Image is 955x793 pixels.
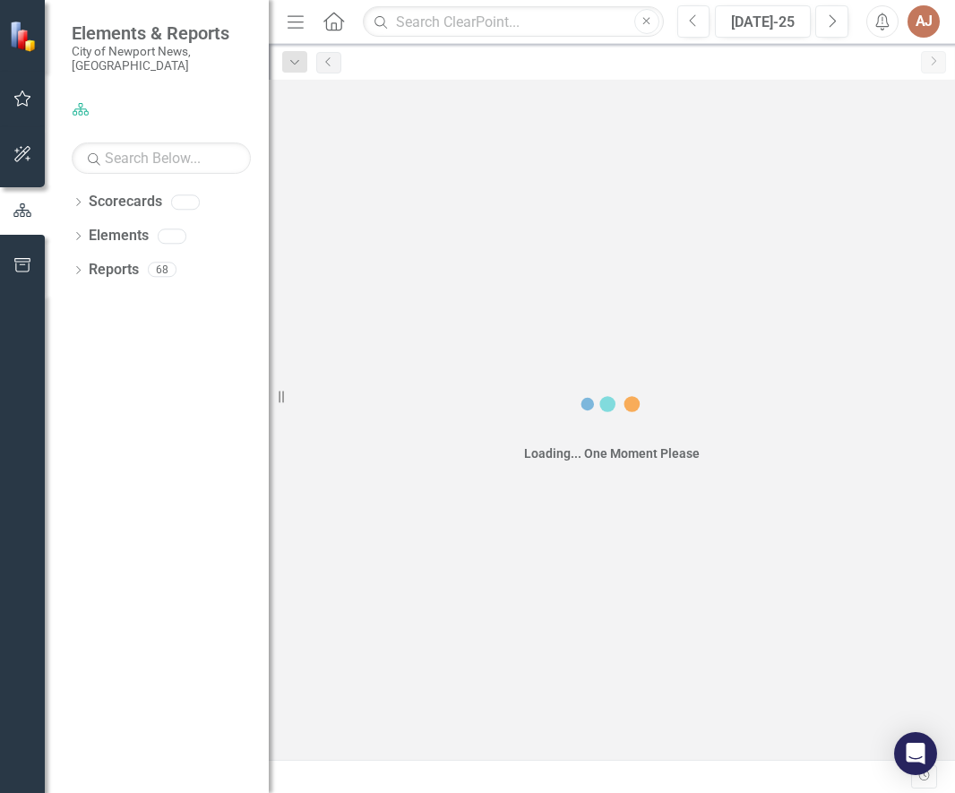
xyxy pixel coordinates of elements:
span: Elements & Reports [72,22,251,44]
a: Reports [89,260,139,280]
div: [DATE]-25 [721,12,804,33]
small: City of Newport News, [GEOGRAPHIC_DATA] [72,44,251,73]
button: [DATE]-25 [715,5,811,38]
input: Search ClearPoint... [363,6,663,38]
div: Loading... One Moment Please [524,444,700,462]
button: AJ [908,5,940,38]
div: 68 [148,263,176,278]
a: Elements [89,226,149,246]
input: Search Below... [72,142,251,174]
div: Open Intercom Messenger [894,732,937,775]
img: ClearPoint Strategy [9,20,40,51]
a: Scorecards [89,192,162,212]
